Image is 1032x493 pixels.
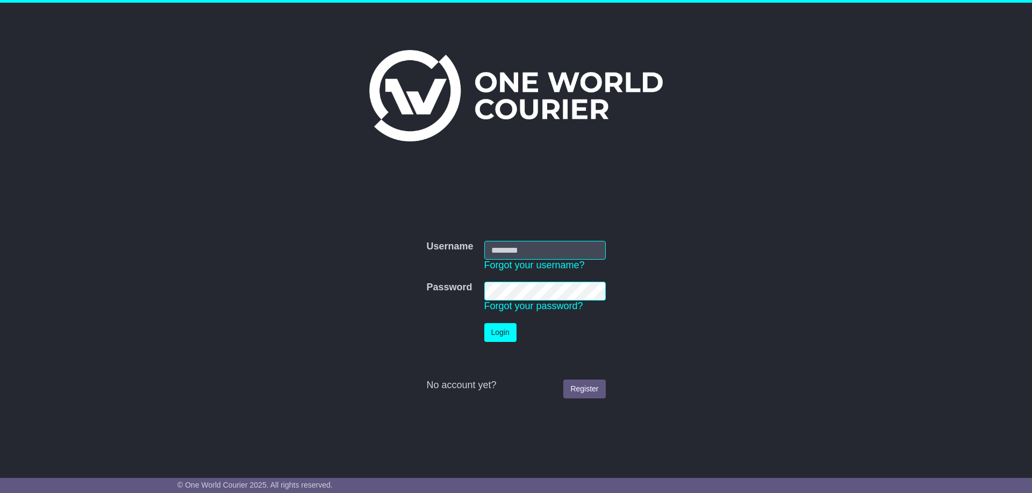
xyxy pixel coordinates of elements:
img: One World [369,50,663,141]
a: Forgot your username? [484,260,585,270]
a: Forgot your password? [484,301,583,311]
div: No account yet? [426,380,605,391]
button: Login [484,323,517,342]
a: Register [563,380,605,398]
label: Password [426,282,472,294]
label: Username [426,241,473,253]
span: © One World Courier 2025. All rights reserved. [177,481,333,489]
